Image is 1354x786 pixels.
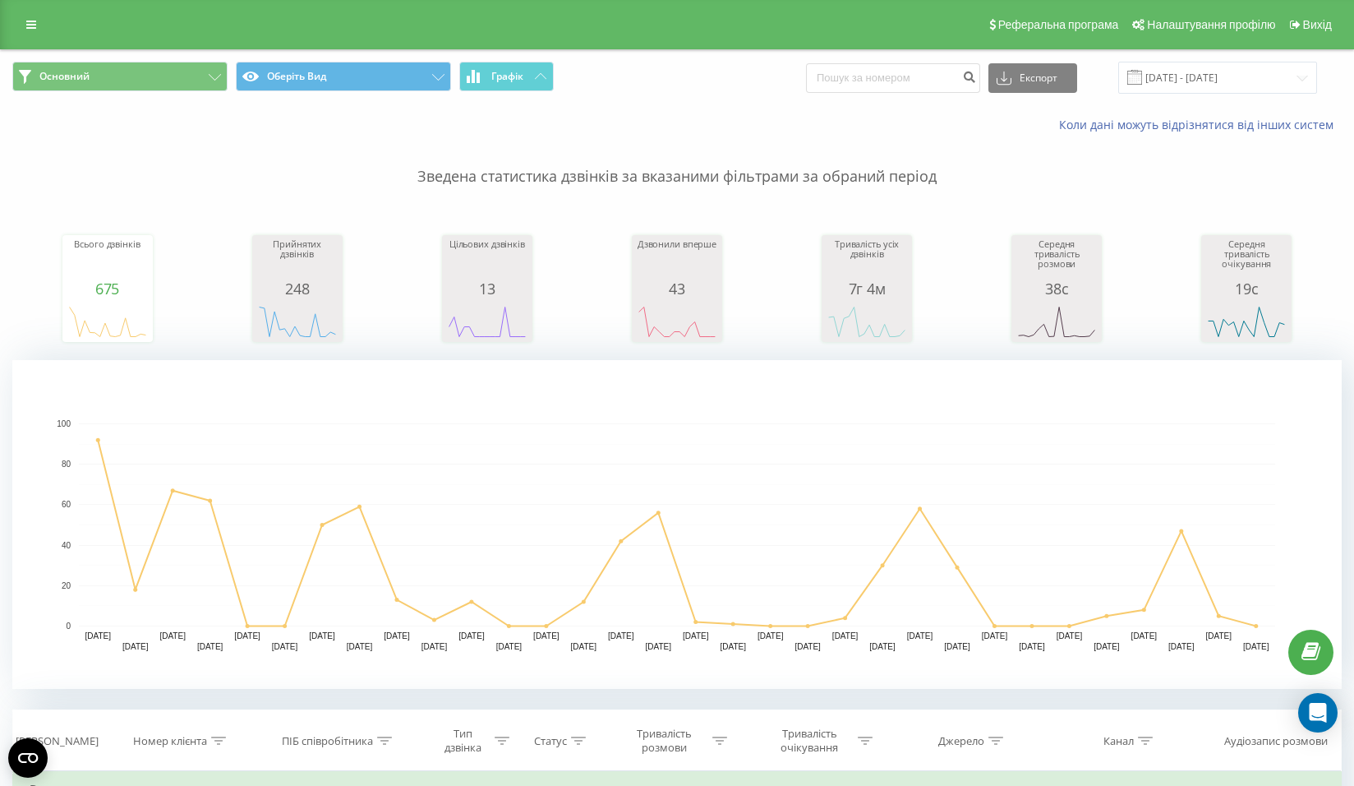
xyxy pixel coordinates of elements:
[571,642,597,651] text: [DATE]
[236,62,451,91] button: Оберіть Вид
[62,501,71,510] text: 60
[636,239,718,280] div: Дзвонили вперше
[496,642,523,651] text: [DATE]
[347,642,373,651] text: [DATE]
[1015,297,1098,346] svg: A chart.
[636,280,718,297] div: 43
[794,642,821,651] text: [DATE]
[12,62,228,91] button: Основний
[826,239,908,280] div: Тривалість усіх дзвінків
[1147,18,1275,31] span: Налаштування профілю
[1205,239,1287,280] div: Середня тривалість очікування
[832,631,859,640] text: [DATE]
[766,727,854,755] div: Тривалість очікування
[256,297,338,346] svg: A chart.
[1019,642,1045,651] text: [DATE]
[57,419,71,428] text: 100
[197,642,223,651] text: [DATE]
[1059,117,1342,132] a: Коли дані можуть відрізнятися вiд інших систем
[646,642,672,651] text: [DATE]
[534,734,567,748] div: Статус
[1205,297,1287,346] svg: A chart.
[62,581,71,590] text: 20
[435,727,490,755] div: Тип дзвінка
[1168,642,1195,651] text: [DATE]
[446,297,528,346] svg: A chart.
[608,631,634,640] text: [DATE]
[133,734,207,748] div: Номер клієнта
[758,631,784,640] text: [DATE]
[826,280,908,297] div: 7г 4м
[272,642,298,651] text: [DATE]
[1131,631,1158,640] text: [DATE]
[234,631,260,640] text: [DATE]
[1224,734,1328,748] div: Аудіозапис розмови
[1057,631,1083,640] text: [DATE]
[458,631,485,640] text: [DATE]
[67,280,149,297] div: 675
[988,63,1077,93] button: Експорт
[12,133,1342,187] p: Зведена статистика дзвінків за вказаними фільтрами за обраний період
[636,297,718,346] svg: A chart.
[1015,280,1098,297] div: 38с
[1103,734,1134,748] div: Канал
[720,642,746,651] text: [DATE]
[62,541,71,550] text: 40
[421,642,448,651] text: [DATE]
[282,734,373,748] div: ПІБ співробітника
[998,18,1119,31] span: Реферальна програма
[533,631,560,640] text: [DATE]
[384,631,410,640] text: [DATE]
[806,63,980,93] input: Пошук за номером
[1015,239,1098,280] div: Середня тривалість розмови
[1298,693,1338,733] div: Open Intercom Messenger
[944,642,970,651] text: [DATE]
[491,71,523,82] span: Графік
[1094,642,1120,651] text: [DATE]
[938,734,984,748] div: Джерело
[256,239,338,280] div: Прийнятих дзвінків
[907,631,933,640] text: [DATE]
[620,727,708,755] div: Тривалість розмови
[826,297,908,346] svg: A chart.
[16,734,99,748] div: [PERSON_NAME]
[683,631,709,640] text: [DATE]
[982,631,1008,640] text: [DATE]
[85,631,111,640] text: [DATE]
[67,239,149,280] div: Всього дзвінків
[446,239,528,280] div: Цільових дзвінків
[1243,642,1269,651] text: [DATE]
[869,642,896,651] text: [DATE]
[66,622,71,631] text: 0
[459,62,554,91] button: Графік
[122,642,149,651] text: [DATE]
[446,280,528,297] div: 13
[309,631,335,640] text: [DATE]
[1206,631,1232,640] text: [DATE]
[12,360,1342,689] svg: A chart.
[256,280,338,297] div: 248
[1303,18,1332,31] span: Вихід
[159,631,186,640] text: [DATE]
[62,460,71,469] text: 80
[39,70,90,83] span: Основний
[8,738,48,778] button: Open CMP widget
[1205,280,1287,297] div: 19с
[67,297,149,346] svg: A chart.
